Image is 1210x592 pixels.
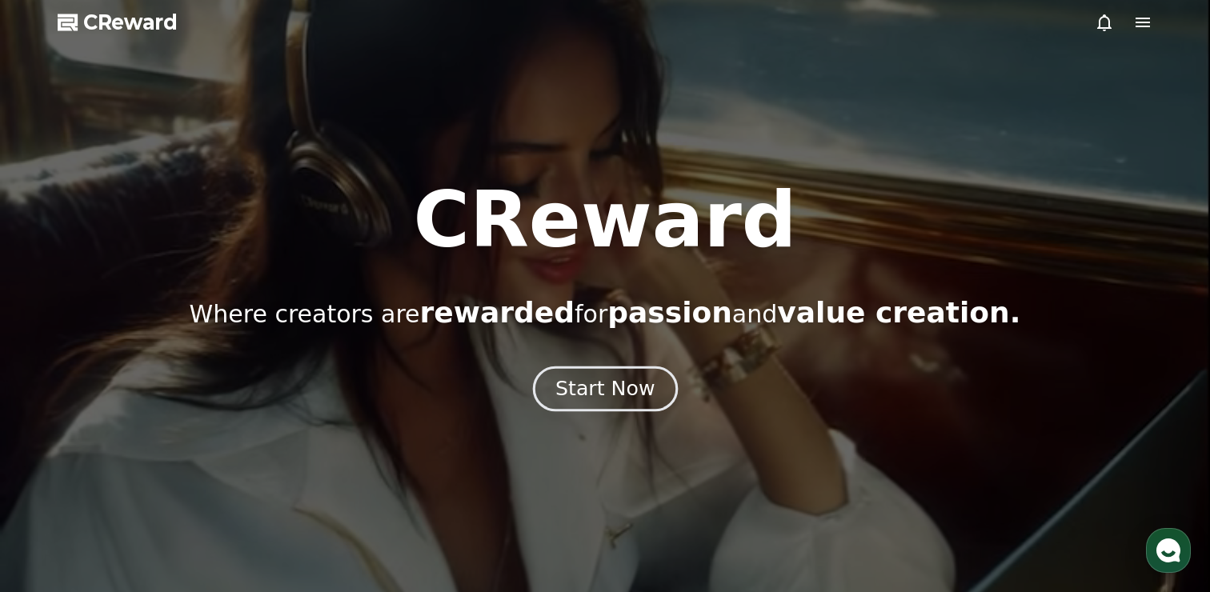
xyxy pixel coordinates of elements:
span: passion [607,296,732,329]
button: Start Now [532,366,677,412]
span: CReward [83,10,178,35]
p: Where creators are for and [190,297,1021,329]
a: Messages [106,459,206,499]
span: Home [41,483,69,496]
a: Start Now [536,383,675,398]
a: CReward [58,10,178,35]
span: value creation. [777,296,1020,329]
span: Messages [133,484,180,497]
span: rewarded [420,296,575,329]
span: Settings [237,483,276,496]
div: Start Now [555,375,655,402]
a: Home [5,459,106,499]
h1: CReward [413,182,796,258]
a: Settings [206,459,307,499]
